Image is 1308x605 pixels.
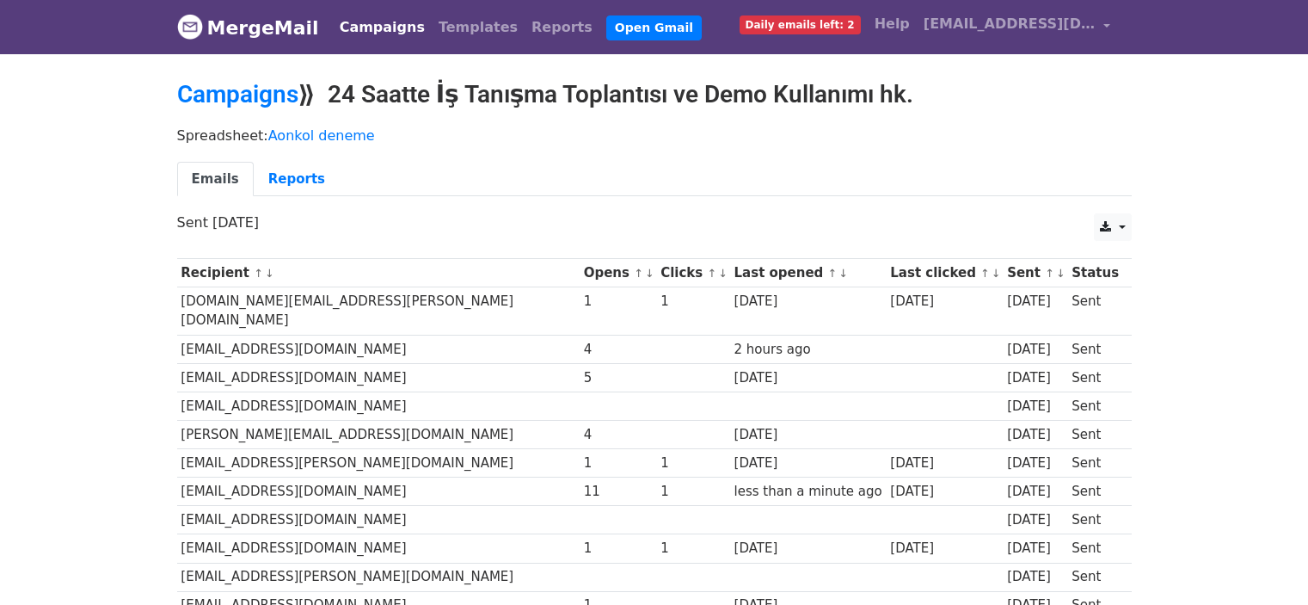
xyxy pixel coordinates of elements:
div: [DATE] [1007,567,1064,587]
div: 1 [660,292,726,312]
p: Spreadsheet: [177,127,1132,145]
a: ↑ [980,267,990,280]
td: Sent [1067,421,1122,449]
div: 1 [584,539,653,559]
a: Campaigns [177,80,298,108]
th: Sent [1003,259,1067,287]
th: Last opened [730,259,887,287]
div: 4 [584,425,653,445]
a: Campaigns [333,10,432,45]
div: [DATE] [734,292,882,312]
th: Clicks [656,259,729,287]
div: [DATE] [1007,368,1064,388]
td: [EMAIL_ADDRESS][DOMAIN_NAME] [177,392,580,420]
span: Daily emails left: 2 [740,15,861,34]
span: [EMAIL_ADDRESS][DOMAIN_NAME] [924,14,1096,34]
div: [DATE] [734,368,882,388]
th: Status [1067,259,1122,287]
td: [EMAIL_ADDRESS][DOMAIN_NAME] [177,506,580,534]
td: Sent [1067,392,1122,420]
td: Sent [1067,478,1122,506]
iframe: Chat Widget [1222,522,1308,605]
p: Sent [DATE] [177,213,1132,232]
a: ↓ [992,267,1001,280]
th: Recipient [177,259,580,287]
div: [DATE] [1007,292,1064,312]
a: MergeMail [177,9,319,46]
div: Sohbet Aracı [1222,522,1308,605]
a: Aonkol deneme [268,127,375,144]
a: Open Gmail [606,15,702,40]
td: Sent [1067,563,1122,591]
div: 4 [584,340,653,360]
div: [DATE] [1007,454,1064,473]
div: 1 [660,482,726,502]
td: [EMAIL_ADDRESS][PERSON_NAME][DOMAIN_NAME] [177,449,580,478]
div: [DATE] [1007,397,1064,417]
a: ↑ [828,267,838,280]
a: ↑ [708,267,717,280]
img: MergeMail logo [177,14,203,40]
td: Sent [1067,287,1122,336]
a: ↑ [634,267,643,280]
div: [DATE] [734,425,882,445]
div: [DATE] [734,539,882,559]
a: ↓ [645,267,654,280]
th: Opens [580,259,657,287]
div: [DATE] [890,539,998,559]
td: Sent [1067,335,1122,363]
div: [DATE] [1007,482,1064,502]
div: 11 [584,482,653,502]
a: Emails [177,162,254,197]
a: Templates [432,10,525,45]
div: 5 [584,368,653,388]
td: Sent [1067,449,1122,478]
a: ↓ [838,267,848,280]
div: 1 [584,454,653,473]
th: Last clicked [887,259,1004,287]
a: Reports [254,162,340,197]
td: [PERSON_NAME][EMAIL_ADDRESS][DOMAIN_NAME] [177,421,580,449]
div: 1 [660,539,726,559]
td: Sent [1067,534,1122,563]
div: 2 hours ago [734,340,882,360]
a: ↓ [265,267,274,280]
td: [EMAIL_ADDRESS][DOMAIN_NAME] [177,534,580,563]
div: less than a minute ago [734,482,882,502]
div: 1 [584,292,653,312]
div: [DATE] [890,292,998,312]
a: ↓ [718,267,728,280]
td: Sent [1067,506,1122,534]
div: [DATE] [1007,510,1064,530]
div: [DATE] [734,454,882,473]
div: 1 [660,454,726,473]
td: Sent [1067,363,1122,392]
a: Reports [525,10,599,45]
h2: ⟫ 24 Saatte İş Tanışma Toplantısı ve Demo Kullanımı hk. [177,80,1132,109]
div: [DATE] [1007,425,1064,445]
a: Daily emails left: 2 [733,7,868,41]
a: Help [868,7,917,41]
a: ↑ [1045,267,1054,280]
div: [DATE] [890,482,998,502]
td: [EMAIL_ADDRESS][DOMAIN_NAME] [177,335,580,363]
a: [EMAIL_ADDRESS][DOMAIN_NAME] [917,7,1118,47]
a: ↓ [1056,267,1065,280]
td: [EMAIL_ADDRESS][DOMAIN_NAME] [177,363,580,392]
a: ↑ [254,267,263,280]
td: [EMAIL_ADDRESS][PERSON_NAME][DOMAIN_NAME] [177,563,580,591]
div: [DATE] [1007,539,1064,559]
div: [DATE] [890,454,998,473]
td: [EMAIL_ADDRESS][DOMAIN_NAME] [177,478,580,506]
td: [DOMAIN_NAME][EMAIL_ADDRESS][PERSON_NAME][DOMAIN_NAME] [177,287,580,336]
div: [DATE] [1007,340,1064,360]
